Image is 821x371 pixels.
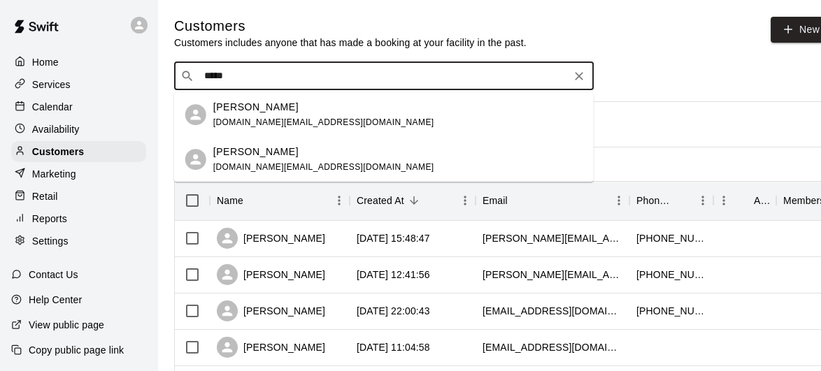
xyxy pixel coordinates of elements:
button: Menu [692,190,713,211]
div: Phone Number [636,181,673,220]
p: Marketing [32,167,76,181]
p: [PERSON_NAME] [213,100,299,115]
p: Contact Us [29,268,78,282]
a: Marketing [11,163,146,184]
div: [PERSON_NAME] [217,337,325,358]
button: Sort [243,191,263,210]
div: 2025-09-15 15:48:47 [357,231,430,245]
p: [PERSON_NAME] [213,145,299,159]
div: Search customers by name or email [174,62,594,90]
div: 2025-09-15 12:41:56 [357,268,430,282]
p: Services [32,78,71,92]
h5: Customers [174,17,527,36]
div: Age [754,181,769,220]
div: +14169973783 [636,304,706,318]
p: Help Center [29,293,82,307]
button: Menu [455,190,476,211]
div: Name [210,181,350,220]
a: Calendar [11,96,146,117]
button: Menu [329,190,350,211]
a: Home [11,52,146,73]
div: [PERSON_NAME] [217,300,325,321]
button: Sort [404,191,424,210]
div: 2025-09-14 22:00:43 [357,304,430,318]
a: Services [11,74,146,95]
button: Menu [713,190,734,211]
p: Settings [32,234,69,248]
div: +16473213614 [636,231,706,245]
div: Theo Duhamel [185,149,206,170]
p: View public page [29,318,104,332]
div: ljohnston@live.ca [483,340,622,354]
div: 2025-09-14 11:04:58 [357,340,430,354]
a: Reports [11,208,146,229]
div: ash_a_g@hotmail.com [483,304,622,318]
div: Created At [350,181,476,220]
div: [PERSON_NAME] [217,228,325,249]
div: Email [476,181,629,220]
span: [DOMAIN_NAME][EMAIL_ADDRESS][DOMAIN_NAME] [213,117,434,127]
a: Availability [11,119,146,140]
div: Name [217,181,243,220]
button: Clear [569,66,589,86]
div: Created At [357,181,404,220]
div: Email [483,181,508,220]
p: Home [32,55,59,69]
button: Menu [608,190,629,211]
div: [PERSON_NAME] [217,264,325,285]
p: Copy public page link [29,343,124,357]
button: Sort [508,191,527,210]
p: Customers includes anyone that has made a booking at your facility in the past. [174,36,527,50]
p: Retail [32,189,58,203]
p: Calendar [32,100,73,114]
div: Paul Duhamel [185,104,206,125]
p: Availability [32,122,80,136]
span: [DOMAIN_NAME][EMAIL_ADDRESS][DOMAIN_NAME] [213,162,434,172]
div: heidi.whewell@gmail.com [483,231,622,245]
div: Age [713,181,776,220]
p: Reports [32,212,67,226]
a: Settings [11,231,146,252]
a: Retail [11,186,146,207]
button: Sort [734,191,754,210]
div: Phone Number [629,181,713,220]
p: Customers [32,145,84,159]
div: irina.posan@gmail.com [483,268,622,282]
button: Sort [673,191,692,210]
a: Customers [11,141,146,162]
div: +16472260255 [636,268,706,282]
